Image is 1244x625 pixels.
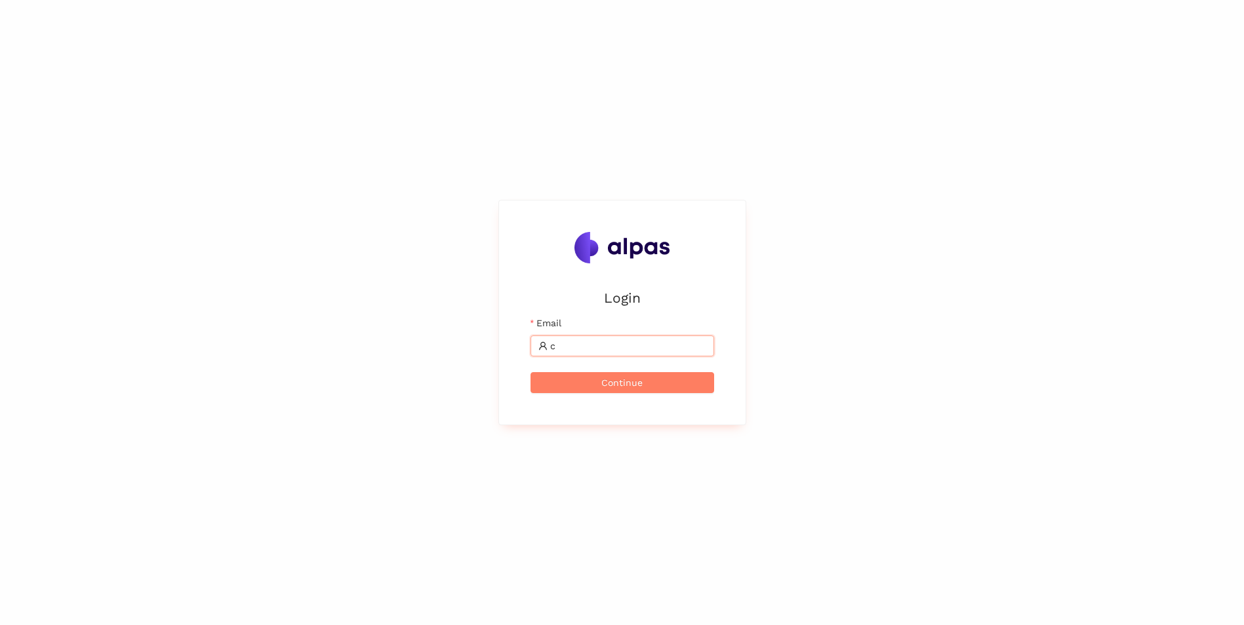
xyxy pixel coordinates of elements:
[550,339,706,353] input: Email
[574,232,670,263] img: Alpas.ai Logo
[601,375,643,390] span: Continue
[531,316,561,330] label: Email
[531,372,714,393] button: Continue
[531,287,714,309] h2: Login
[538,341,548,350] span: user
